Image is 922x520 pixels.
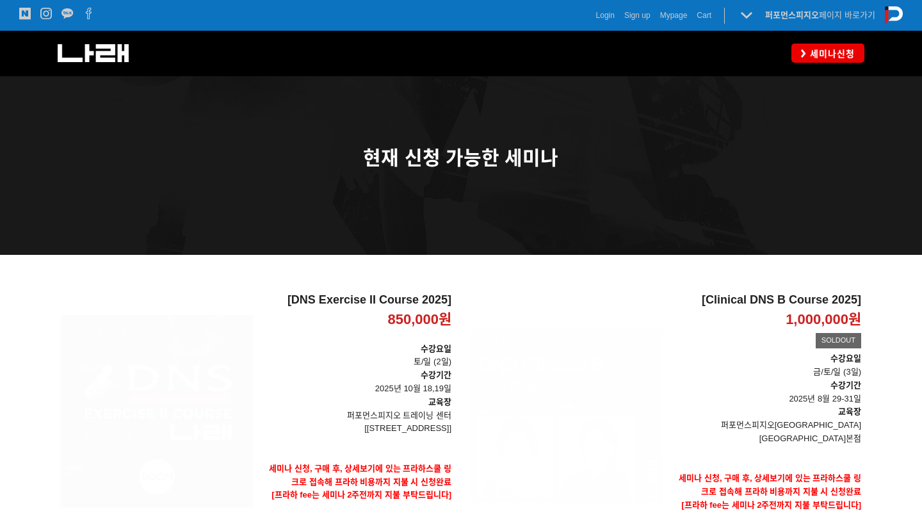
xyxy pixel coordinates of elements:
[269,464,451,487] strong: 세미나 신청, 구매 후, 상세보기에 있는 프라하스쿨 링크로 접속해 프라하 비용까지 지불 시 신청완료
[791,44,864,62] a: 세미나신청
[421,344,451,353] strong: 수강요일
[838,407,861,416] strong: 교육장
[830,353,861,363] strong: 수강요일
[596,9,615,22] a: Login
[363,147,558,168] span: 현재 신청 가능한 세미나
[672,379,861,406] p: 2025년 8월 29-31일
[660,9,688,22] a: Mypage
[428,397,451,407] strong: 교육장
[765,10,875,20] a: 퍼포먼스피지오페이지 바로가기
[806,47,855,60] span: 세미나신청
[263,293,451,307] h2: [DNS Exercise II Course 2025]
[271,490,451,500] span: [프라하 fee는 세미나 2주전까지 지불 부탁드립니다]
[679,473,861,496] strong: 세미나 신청, 구매 후, 상세보기에 있는 프라하스쿨 링크로 접속해 프라하 비용까지 지불 시 신청완료
[672,293,861,307] h2: [Clinical DNS B Course 2025]
[672,366,861,379] p: 금/토/일 (3일)
[387,311,451,329] p: 850,000원
[816,333,861,348] div: SOLDOUT
[263,343,451,370] p: 토/일 (2일)
[672,419,861,446] p: 퍼포먼스피지오[GEOGRAPHIC_DATA] [GEOGRAPHIC_DATA]본점
[786,311,861,329] p: 1,000,000원
[681,500,861,510] span: [프라하 fee는 세미나 2주전까지 지불 부탁드립니다]
[697,9,711,22] a: Cart
[263,409,451,423] p: 퍼포먼스피지오 트레이닝 센터
[765,10,819,20] strong: 퍼포먼스피지오
[624,9,651,22] a: Sign up
[421,370,451,380] strong: 수강기간
[830,380,861,390] strong: 수강기간
[263,369,451,396] p: 2025년 10월 18,19일
[263,422,451,435] p: [[STREET_ADDRESS]]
